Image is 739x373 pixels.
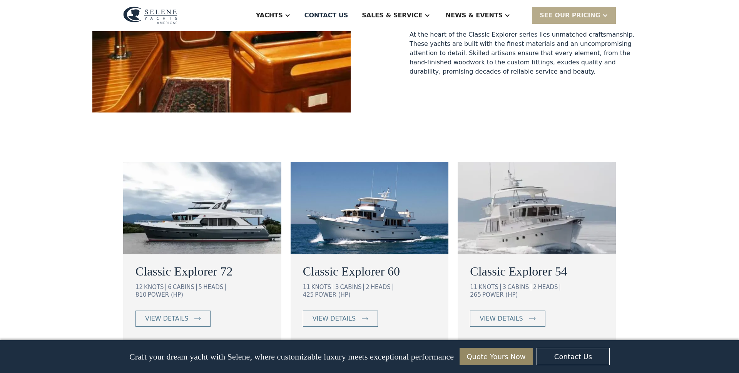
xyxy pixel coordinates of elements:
[135,291,147,298] div: 810
[478,284,500,291] div: KNOTS
[148,291,183,298] div: POWER (HP)
[470,291,481,298] div: 265
[470,284,477,291] div: 11
[480,314,523,323] div: view details
[340,284,364,291] div: CABINS
[303,311,378,327] a: view details
[533,284,537,291] div: 2
[311,284,333,291] div: KNOTS
[129,352,454,362] p: Craft your dream yacht with Selene, where customizable luxury meets exceptional performance
[145,314,188,323] div: view details
[410,30,647,76] div: At the heart of the Classic Explorer series lies unmatched craftsmanship. These yachts are built ...
[313,314,356,323] div: view details
[503,284,507,291] div: 3
[371,284,393,291] div: HEADS
[304,11,348,20] div: Contact US
[538,284,560,291] div: HEADS
[203,284,226,291] div: HEADS
[291,162,449,254] img: long range motor yachts
[537,348,610,365] a: Contact Us
[540,11,600,20] div: SEE Our Pricing
[532,7,616,24] div: SEE Our Pricing
[303,284,310,291] div: 11
[458,162,616,254] img: long range motor yachts
[335,284,339,291] div: 3
[173,284,197,291] div: CABINS
[362,317,368,320] img: icon
[135,311,211,327] a: view details
[362,11,422,20] div: Sales & Service
[199,284,202,291] div: 5
[470,262,604,281] a: Classic Explorer 54
[194,317,201,320] img: icon
[446,11,503,20] div: News & EVENTS
[123,162,281,254] img: long range motor yachts
[460,348,533,365] a: Quote Yours Now
[256,11,283,20] div: Yachts
[315,291,350,298] div: POWER (HP)
[303,262,436,281] a: Classic Explorer 60
[168,284,172,291] div: 6
[123,7,177,24] img: logo
[144,284,166,291] div: KNOTS
[366,284,369,291] div: 2
[303,291,314,298] div: 425
[135,262,269,281] a: Classic Explorer 72
[470,311,545,327] a: view details
[482,291,518,298] div: POWER (HP)
[507,284,531,291] div: CABINS
[135,284,143,291] div: 12
[529,317,536,320] img: icon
